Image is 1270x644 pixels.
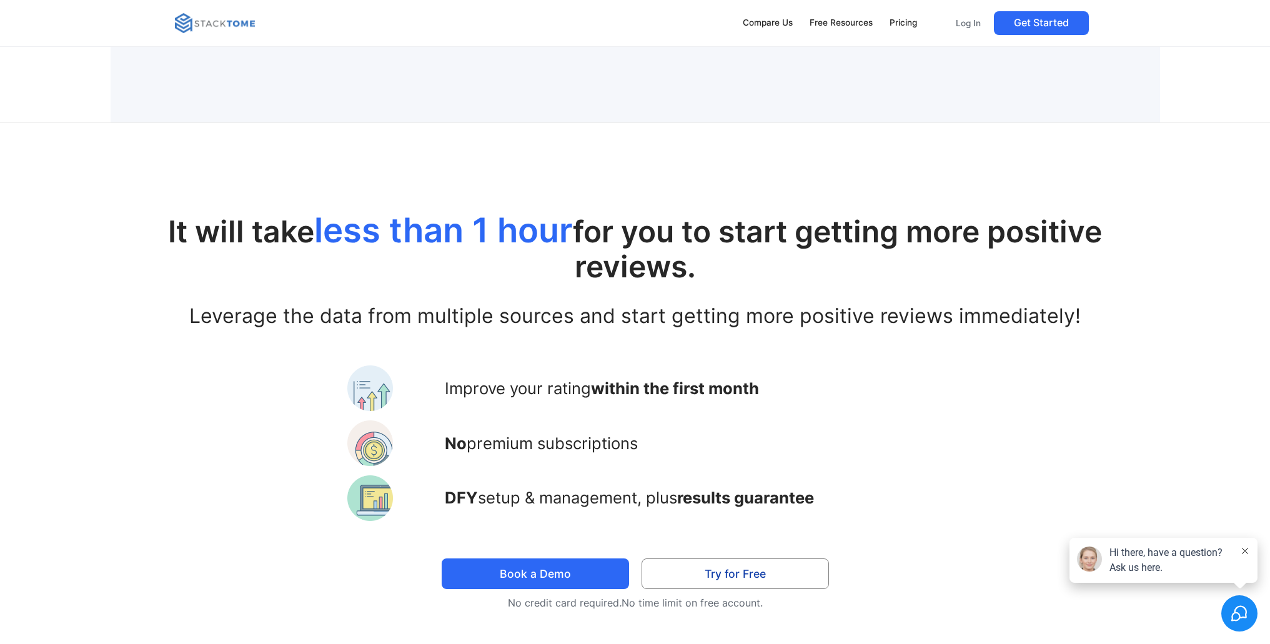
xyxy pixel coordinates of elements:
[619,597,622,609] em: .
[743,16,793,30] div: Compare Us
[810,16,873,30] div: Free Resources
[890,16,917,30] div: Pricing
[65,304,1205,328] h3: Leverage the data from multiple sources and start getting more positive reviews immediately!
[591,379,759,398] strong: within the first month
[445,488,478,507] strong: DFY
[883,10,923,36] a: Pricing
[948,11,989,35] a: Log In
[442,558,629,590] a: Book a Demo
[803,10,878,36] a: Free Resources
[65,595,1205,610] p: No credit card required No time limit on free account.
[956,17,981,29] p: Log In
[445,433,467,453] strong: No
[737,10,799,36] a: Compare Us
[65,212,1205,284] h2: It will take for you to start getting more positive reviews.
[642,558,829,588] a: Try for Free
[314,209,573,250] span: less than 1 hour
[994,11,1089,35] a: Get Started
[445,490,814,505] h4: setup & management, plus
[445,436,638,451] h4: premium subscriptions
[445,381,759,396] h4: Improve your rating
[677,488,814,507] strong: results guarantee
